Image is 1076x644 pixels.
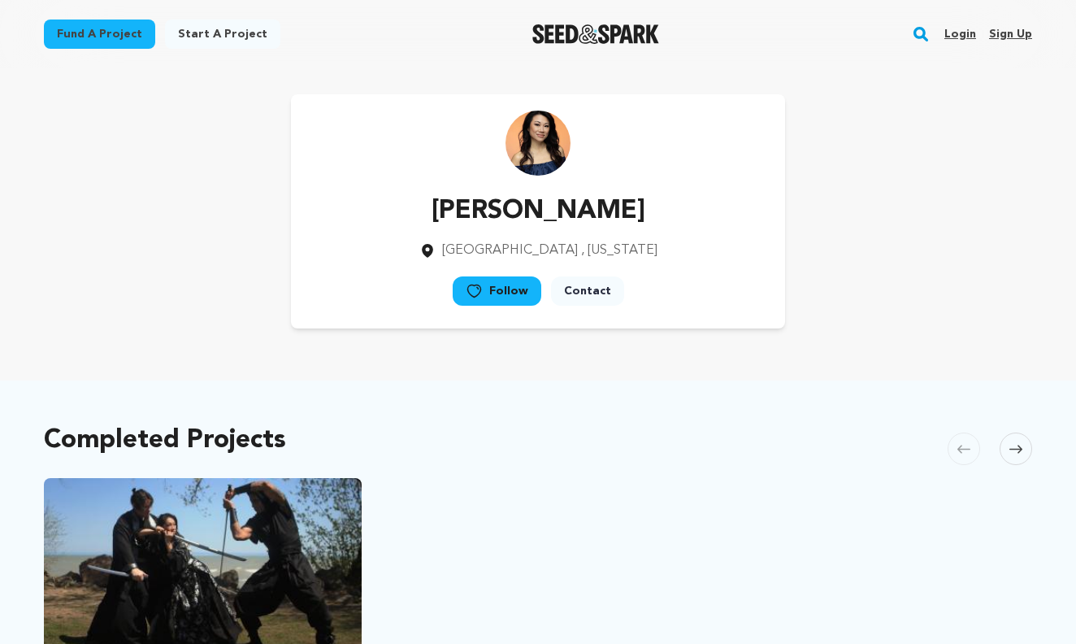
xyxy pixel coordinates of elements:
a: Seed&Spark Homepage [532,24,660,44]
a: Start a project [165,20,280,49]
a: Sign up [989,21,1032,47]
a: Contact [551,276,624,306]
a: Fund a project [44,20,155,49]
p: [PERSON_NAME] [419,192,657,231]
a: Login [944,21,976,47]
img: Seed&Spark Logo Dark Mode [532,24,660,44]
a: Follow [453,276,541,306]
span: [GEOGRAPHIC_DATA] [442,244,578,257]
img: https://seedandspark-static.s3.us-east-2.amazonaws.com/images/User/002/264/912/medium/5f33ade4bd2... [505,111,571,176]
span: , [US_STATE] [581,244,657,257]
h2: Completed Projects [44,429,286,452]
